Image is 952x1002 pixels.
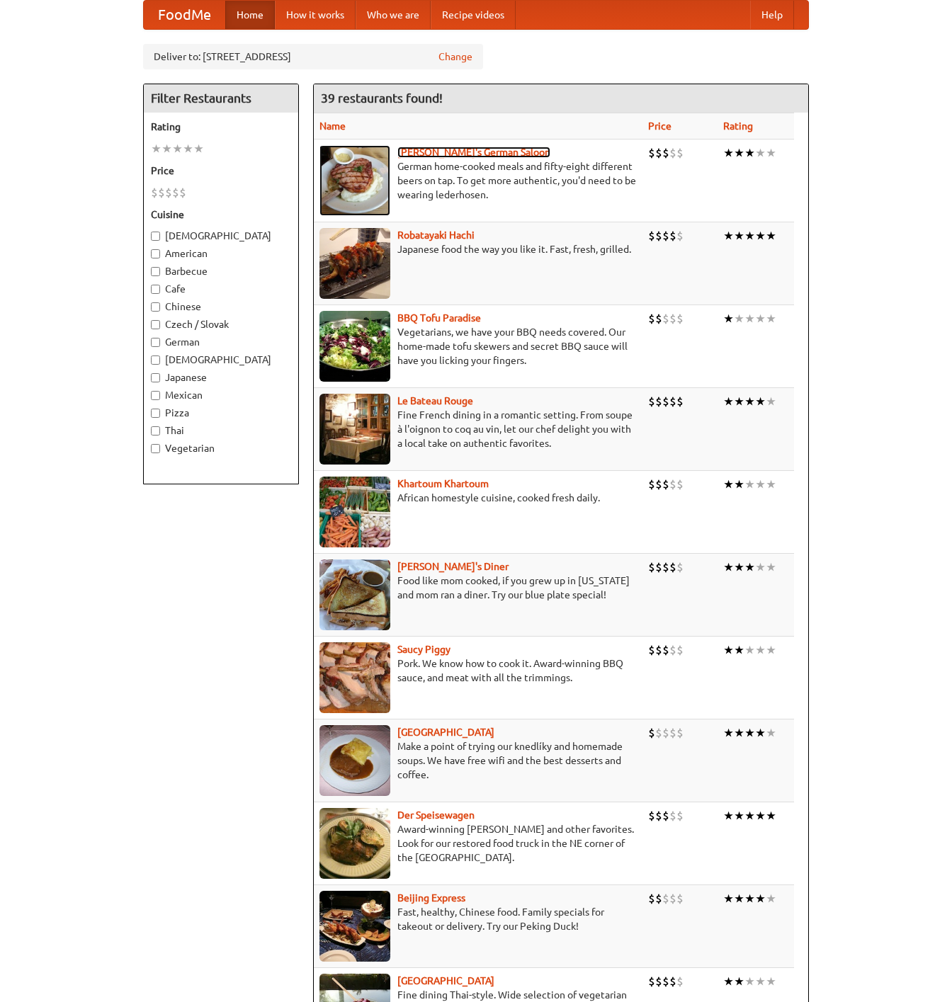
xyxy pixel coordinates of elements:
p: Vegetarians, we have your BBQ needs covered. Our home-made tofu skewers and secret BBQ sauce will... [319,325,637,368]
a: Name [319,120,346,132]
li: ★ [151,141,161,156]
li: $ [669,642,676,658]
input: German [151,338,160,347]
li: $ [648,891,655,906]
li: ★ [755,311,766,326]
li: ★ [744,808,755,824]
li: $ [662,642,669,658]
li: $ [669,145,676,161]
li: $ [669,394,676,409]
li: $ [662,311,669,326]
label: Thai [151,423,291,438]
li: $ [648,642,655,658]
li: ★ [755,394,766,409]
li: $ [676,145,684,161]
li: $ [655,891,662,906]
li: ★ [723,394,734,409]
li: $ [669,228,676,244]
li: $ [662,394,669,409]
li: ★ [723,311,734,326]
li: ★ [766,394,776,409]
li: ★ [744,974,755,989]
img: esthers.jpg [319,145,390,216]
li: ★ [744,311,755,326]
a: BBQ Tofu Paradise [397,312,481,324]
li: ★ [766,725,776,741]
li: ★ [744,477,755,492]
a: Who we are [356,1,431,29]
li: ★ [734,808,744,824]
input: Pizza [151,409,160,418]
li: ★ [734,311,744,326]
input: American [151,249,160,258]
img: speisewagen.jpg [319,808,390,879]
li: $ [669,725,676,741]
label: [DEMOGRAPHIC_DATA] [151,229,291,243]
input: Chinese [151,302,160,312]
li: $ [669,808,676,824]
a: Le Bateau Rouge [397,395,473,406]
li: $ [669,559,676,575]
li: $ [662,891,669,906]
img: robatayaki.jpg [319,228,390,299]
li: $ [655,311,662,326]
b: Der Speisewagen [397,809,475,821]
h5: Price [151,164,291,178]
li: ★ [766,808,776,824]
p: Japanese food the way you like it. Fast, fresh, grilled. [319,242,637,256]
p: Make a point of trying our knedlíky and homemade soups. We have free wifi and the best desserts a... [319,739,637,782]
li: ★ [734,725,744,741]
li: $ [648,145,655,161]
label: Chinese [151,300,291,314]
li: $ [662,974,669,989]
label: Czech / Slovak [151,317,291,331]
li: ★ [744,891,755,906]
h5: Rating [151,120,291,134]
li: ★ [755,974,766,989]
li: ★ [734,642,744,658]
b: Beijing Express [397,892,465,904]
li: ★ [744,394,755,409]
a: Price [648,120,671,132]
b: [PERSON_NAME]'s Diner [397,561,509,572]
li: ★ [744,559,755,575]
input: Thai [151,426,160,435]
li: $ [655,725,662,741]
li: $ [662,477,669,492]
li: $ [676,808,684,824]
li: ★ [766,891,776,906]
li: $ [669,477,676,492]
li: ★ [734,891,744,906]
li: $ [662,725,669,741]
label: American [151,246,291,261]
li: ★ [723,725,734,741]
li: $ [648,974,655,989]
li: $ [676,477,684,492]
li: $ [655,394,662,409]
li: $ [655,974,662,989]
li: ★ [723,808,734,824]
p: German home-cooked meals and fifty-eight different beers on tap. To get more authentic, you'd nee... [319,159,637,202]
li: ★ [766,974,776,989]
li: ★ [755,145,766,161]
li: ★ [172,141,183,156]
li: $ [655,642,662,658]
li: $ [676,725,684,741]
label: German [151,335,291,349]
a: [GEOGRAPHIC_DATA] [397,727,494,738]
a: Khartoum Khartoum [397,478,489,489]
li: ★ [755,891,766,906]
input: Czech / Slovak [151,320,160,329]
li: ★ [766,311,776,326]
li: $ [648,808,655,824]
li: $ [179,185,186,200]
li: ★ [755,808,766,824]
li: ★ [766,477,776,492]
b: Saucy Piggy [397,644,450,655]
li: $ [676,891,684,906]
li: ★ [755,725,766,741]
b: [GEOGRAPHIC_DATA] [397,975,494,986]
li: $ [676,974,684,989]
li: ★ [755,559,766,575]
